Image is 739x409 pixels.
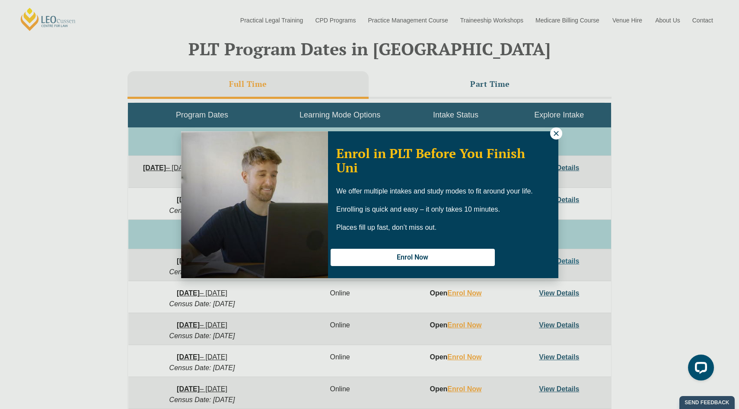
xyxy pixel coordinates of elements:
[681,351,717,387] iframe: LiveChat chat widget
[336,187,533,195] span: We offer multiple intakes and study modes to fit around your life.
[181,131,328,278] img: Woman in yellow blouse holding folders looking to the right and smiling
[336,224,436,231] span: Places fill up fast, don’t miss out.
[336,145,525,176] span: Enrol in PLT Before You Finish Uni
[336,206,500,213] span: Enrolling is quick and easy – it only takes 10 minutes.
[550,127,562,140] button: Close
[331,249,495,266] button: Enrol Now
